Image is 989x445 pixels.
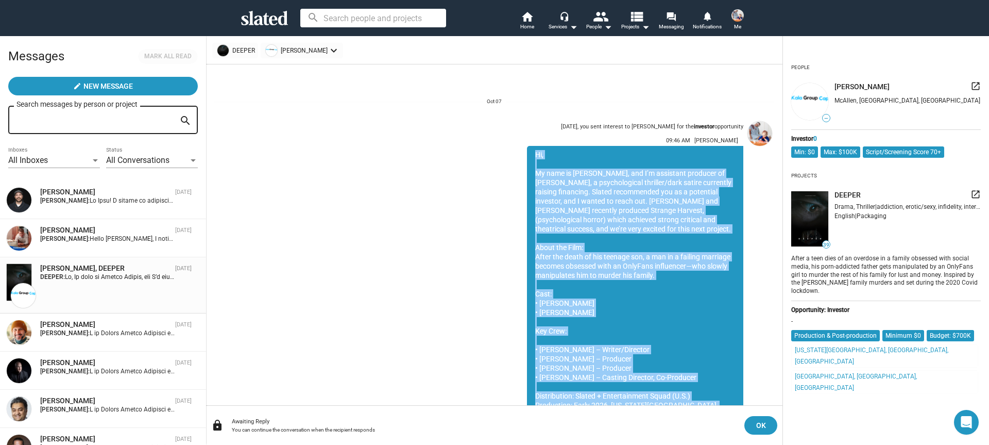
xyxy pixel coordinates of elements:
span: All Inboxes [8,155,48,165]
mat-chip: Minimum $0 [882,330,924,341]
mat-chip: Min: $0 [791,146,818,158]
img: Nathan Thomas [731,9,744,22]
time: [DATE] [175,227,192,234]
span: Notifications [693,21,722,33]
span: [PERSON_NAME] [694,137,738,144]
div: You can continue the conversation when the recipient responds [232,427,736,433]
div: Deepak Sikka [40,396,171,406]
span: Home [520,21,534,33]
span: 39 [823,242,830,248]
div: People [586,21,612,33]
span: DEEPER [834,190,861,200]
div: Open Intercom Messenger [954,410,979,435]
div: Services [549,21,577,33]
mat-chip: Max: $100K [821,146,860,158]
strong: [PERSON_NAME]: [40,197,90,204]
span: Messaging [659,21,684,33]
mat-icon: headset_mic [559,11,569,21]
mat-icon: lock [211,419,224,432]
mat-icon: arrow_drop_down [639,21,652,33]
span: Mark all read [144,51,192,62]
div: After a teen dies of an overdose in a family obsessed with social media, his porn-addicted father... [791,253,981,296]
time: [DATE] [175,265,192,272]
img: Roderick Fenske [7,226,31,251]
mat-icon: arrow_drop_down [567,21,579,33]
div: McAllen, [GEOGRAPHIC_DATA], [GEOGRAPHIC_DATA] [834,97,981,104]
button: New Message [8,77,198,95]
mat-icon: keyboard_arrow_down [328,44,340,57]
time: [DATE] [175,189,192,195]
img: undefined [791,191,828,246]
mat-icon: launch [970,189,981,200]
input: Search people and projects [300,9,446,27]
span: 0 [813,135,817,142]
div: People [791,60,810,75]
div: Dale Johnson [40,358,171,368]
time: [DATE] [175,359,192,366]
img: Stephen Presley [7,320,31,345]
div: Projects [791,169,817,183]
mat-icon: search [179,113,192,129]
img: Nathan Thomas [747,121,772,146]
strong: DEEPER: [40,273,65,281]
button: Nathan ThomasMe [725,7,750,34]
div: Investor [791,135,981,142]
time: [DATE] [175,321,192,328]
time: [DATE] [175,398,192,404]
span: OK [753,416,769,435]
mat-icon: create [73,82,81,90]
img: Deepak Sikka [7,397,31,421]
div: Stephen Presley [40,320,171,329]
strong: [PERSON_NAME]: [40,406,90,413]
mat-chip: Production & Post-production [791,330,880,341]
div: Dave Wilson [40,187,171,197]
span: | [875,203,877,210]
button: Projects [617,10,653,33]
mat-icon: home [521,10,533,23]
span: English [834,212,855,220]
span: 09:46 AM [666,137,690,144]
img: Dave Wilson [7,188,31,212]
strong: [PERSON_NAME]: [40,235,90,242]
strong: investor [694,123,714,130]
img: MIchael Homer [11,283,36,308]
mat-chip: [PERSON_NAME] [261,43,343,58]
span: Me [734,21,741,33]
a: Messaging [653,10,689,33]
div: MIchael Homer, DEEPER [40,263,171,273]
img: DEEPER [7,264,31,301]
h2: Messages [8,44,64,69]
strong: [PERSON_NAME]: [40,368,90,375]
mat-icon: view_list [629,9,644,24]
mat-icon: arrow_drop_down [602,21,614,33]
mat-chip: [US_STATE][GEOGRAPHIC_DATA], [GEOGRAPHIC_DATA], [GEOGRAPHIC_DATA] [791,344,978,368]
img: undefined [266,45,277,56]
span: Projects [621,21,650,33]
span: Drama, Thriller [834,203,875,210]
div: Opportunity: Investor [791,306,981,314]
img: Dale Johnson [7,358,31,383]
a: Notifications [689,10,725,33]
div: Roderick Fenske [40,225,171,235]
mat-chip: [GEOGRAPHIC_DATA], [GEOGRAPHIC_DATA], [GEOGRAPHIC_DATA] [791,370,978,394]
img: undefined [791,83,828,120]
span: | [855,212,857,220]
button: OK [744,416,777,435]
mat-icon: people [593,9,608,24]
mat-icon: launch [970,81,981,91]
time: [DATE] [175,436,192,442]
div: - [791,318,981,326]
span: New Message [83,77,133,95]
div: [DATE], you sent interest to [PERSON_NAME] for the opportunity [561,123,743,131]
mat-chip: Script/Screening Score 70+ [863,146,944,158]
mat-chip: Budget: $700K [927,330,974,341]
mat-icon: notifications [702,11,712,21]
div: Michael J. Mailis [40,434,171,444]
a: Home [509,10,545,33]
span: Packaging [857,212,886,220]
mat-icon: forum [666,11,676,21]
button: Mark all read [138,49,198,64]
button: Services [545,10,581,33]
span: [PERSON_NAME] [834,82,890,92]
span: All Conversations [106,155,169,165]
